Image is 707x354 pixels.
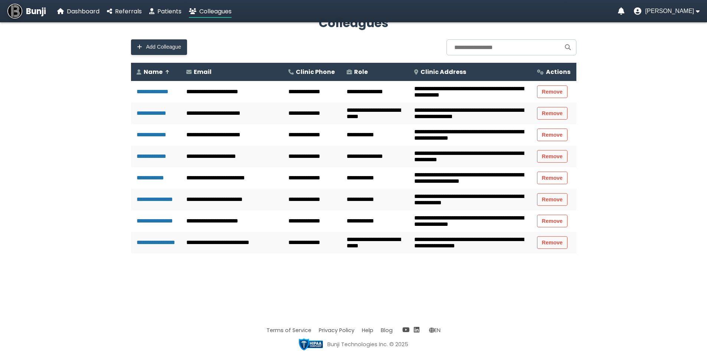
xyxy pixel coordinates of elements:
button: Remove [537,172,567,184]
img: HIPAA compliant [299,338,323,350]
button: Remove [537,129,567,141]
button: Remove [537,236,567,249]
th: Name [131,63,181,81]
a: Blog [381,327,393,334]
img: Bunji Dental Referral Management [7,4,22,19]
a: Referrals [107,7,142,16]
th: Email [181,63,283,81]
span: Dashboard [67,7,99,16]
span: Add Colleague [146,44,181,50]
a: LinkedIn [414,325,419,334]
a: Notifications [618,7,625,15]
th: Clinic Address [409,63,531,81]
a: Patients [149,7,181,16]
a: Terms of Service [266,327,311,334]
span: [PERSON_NAME] [645,8,694,14]
button: Add Colleague [131,39,187,55]
th: Role [341,63,409,81]
a: Privacy Policy [319,327,354,334]
button: User menu [634,7,700,15]
span: Colleagues [199,7,232,16]
button: Remove [537,193,567,206]
span: Patients [157,7,181,16]
button: Remove [537,107,567,120]
a: Bunji [7,4,46,19]
button: Remove [537,150,567,163]
th: Clinic Phone [283,63,341,81]
h2: Colleagues [131,14,576,32]
a: Help [362,327,373,334]
a: Colleagues [189,7,232,16]
span: Change language [429,327,441,334]
a: YouTube [402,325,409,334]
button: Remove [537,215,567,227]
a: Dashboard [57,7,99,16]
span: Referrals [115,7,142,16]
div: Bunji Technologies Inc. © 2025 [327,341,408,348]
button: Remove [537,85,567,98]
span: Bunji [26,5,46,17]
th: Actions [531,63,576,81]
